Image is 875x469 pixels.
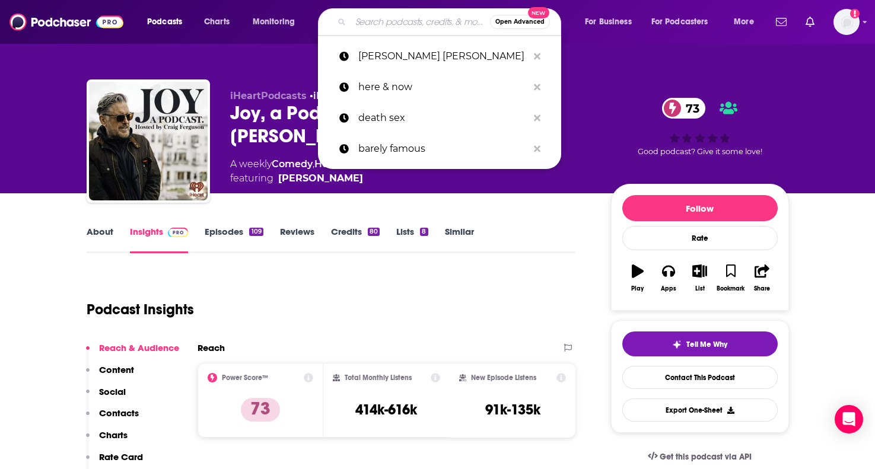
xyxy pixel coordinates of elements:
[314,158,348,170] a: Health
[833,9,860,35] span: Logged in as GregKubie
[205,226,263,253] a: Episodes109
[686,340,727,349] span: Tell Me Why
[638,147,762,156] span: Good podcast? Give it some love!
[99,386,126,397] p: Social
[99,364,134,375] p: Content
[674,98,705,119] span: 73
[622,331,778,356] button: tell me why sparkleTell Me Why
[445,226,474,253] a: Similar
[318,133,561,164] a: barely famous
[850,9,860,18] svg: Add a profile image
[313,158,314,170] span: ,
[230,157,439,186] div: A weekly podcast
[358,41,528,72] p: joy craig ferguson
[661,285,676,292] div: Apps
[99,451,143,462] p: Rate Card
[644,12,726,31] button: open menu
[622,398,778,422] button: Export One-Sheet
[622,195,778,221] button: Follow
[355,401,417,419] h3: 414k-616k
[345,374,412,382] h2: Total Monthly Listens
[684,257,715,299] button: List
[130,226,189,253] a: InsightsPodchaser Pro
[168,228,189,237] img: Podchaser Pro
[485,401,540,419] h3: 91k-135k
[139,12,198,31] button: open menu
[99,429,128,441] p: Charts
[622,226,778,250] div: Rate
[366,158,401,170] a: Fitness
[272,158,313,170] a: Comedy
[230,90,307,101] span: iHeartPodcasts
[351,12,490,31] input: Search podcasts, credits, & more...
[99,342,179,353] p: Reach & Audience
[611,90,789,164] div: 73Good podcast? Give it some love!
[715,257,746,299] button: Bookmark
[528,7,549,18] span: New
[198,342,225,353] h2: Reach
[622,366,778,389] a: Contact This Podcast
[230,171,439,186] span: featuring
[89,82,208,200] img: Joy, a Podcast. Hosted by Craig Ferguson
[396,226,428,253] a: Lists8
[672,340,682,349] img: tell me why sparkle
[331,226,380,253] a: Credits80
[86,386,126,408] button: Social
[358,72,528,103] p: here & now
[662,98,705,119] a: 73
[86,364,134,386] button: Content
[249,228,263,236] div: 109
[313,90,373,101] a: iHeartRadio
[86,407,139,429] button: Contacts
[99,407,139,419] p: Contacts
[196,12,237,31] a: Charts
[835,405,863,433] div: Open Intercom Messenger
[278,171,363,186] a: Craig Ferguson
[833,9,860,35] button: Show profile menu
[87,226,113,253] a: About
[577,12,647,31] button: open menu
[318,103,561,133] a: death sex
[651,14,708,30] span: For Podcasters
[87,301,194,318] h1: Podcast Insights
[653,257,684,299] button: Apps
[801,12,819,32] a: Show notifications dropdown
[420,228,428,236] div: 8
[490,15,550,29] button: Open AdvancedNew
[358,133,528,164] p: barely famous
[86,429,128,451] button: Charts
[368,228,380,236] div: 80
[241,398,280,422] p: 73
[631,285,644,292] div: Play
[310,90,373,101] span: •
[348,158,366,170] span: and
[833,9,860,35] img: User Profile
[318,41,561,72] a: [PERSON_NAME] [PERSON_NAME]
[717,285,744,292] div: Bookmark
[771,12,791,32] a: Show notifications dropdown
[9,11,123,33] img: Podchaser - Follow, Share and Rate Podcasts
[754,285,770,292] div: Share
[244,12,310,31] button: open menu
[746,257,777,299] button: Share
[253,14,295,30] span: Monitoring
[329,8,572,36] div: Search podcasts, credits, & more...
[471,374,536,382] h2: New Episode Listens
[358,103,528,133] p: death sex
[318,72,561,103] a: here & now
[695,285,705,292] div: List
[204,14,230,30] span: Charts
[622,257,653,299] button: Play
[147,14,182,30] span: Podcasts
[660,452,752,462] span: Get this podcast via API
[585,14,632,30] span: For Business
[726,12,769,31] button: open menu
[86,342,179,364] button: Reach & Audience
[222,374,268,382] h2: Power Score™
[280,226,314,253] a: Reviews
[495,19,545,25] span: Open Advanced
[734,14,754,30] span: More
